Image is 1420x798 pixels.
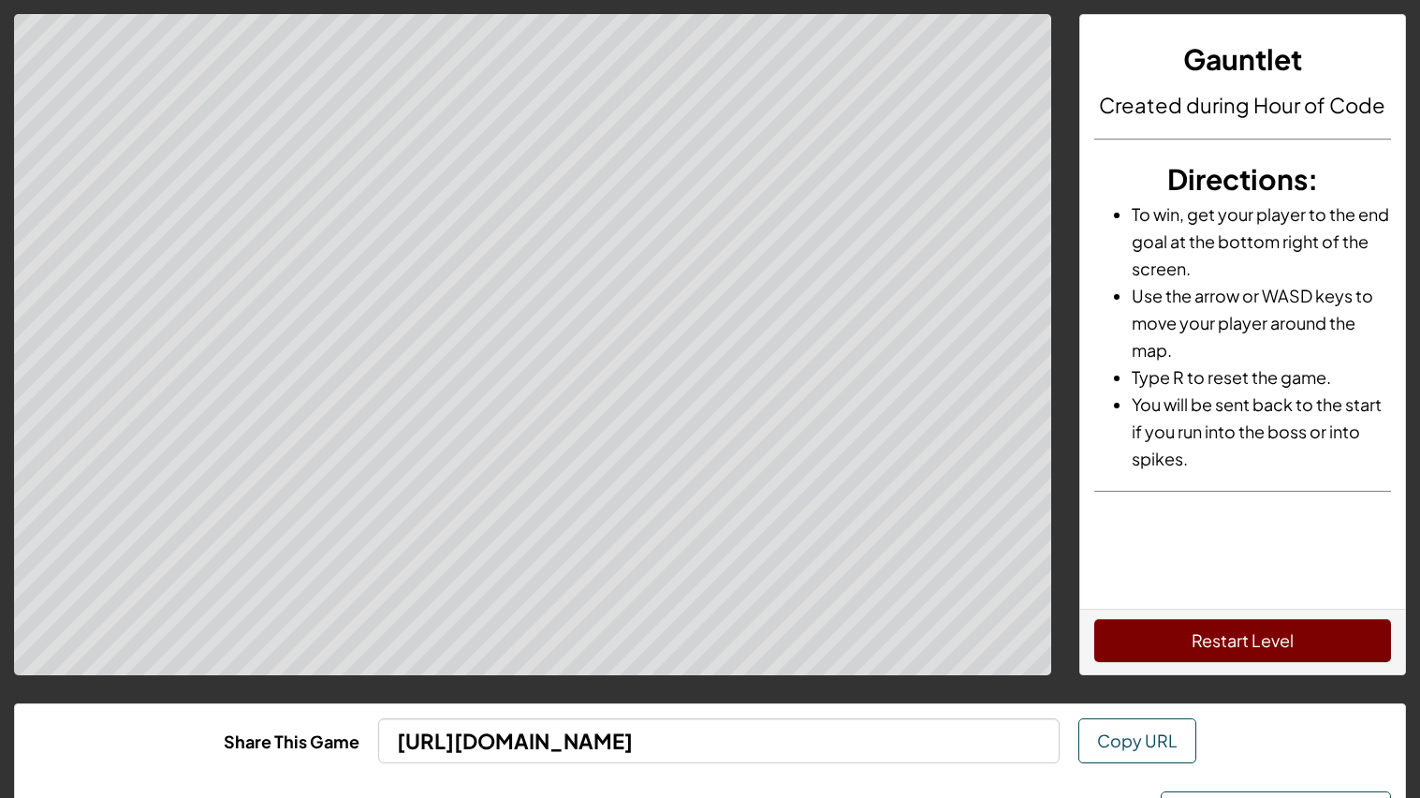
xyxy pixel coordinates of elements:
[1132,282,1391,363] li: Use the arrow or WASD keys to move your player around the map.
[1094,619,1391,662] button: Restart Level
[1094,158,1391,200] h3: :
[1132,200,1391,282] li: To win, get your player to the end goal at the bottom right of the screen.
[1094,90,1391,120] h4: Created during Hour of Code
[1132,363,1391,391] li: Type R to reset the game.
[224,731,359,752] b: Share This Game
[1167,161,1308,197] span: Directions
[1097,730,1178,751] span: Copy URL
[1078,718,1196,763] button: Copy URL
[1094,38,1391,81] h3: Gauntlet
[1132,391,1391,472] li: You will be sent back to the start if you run into the boss or into spikes.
